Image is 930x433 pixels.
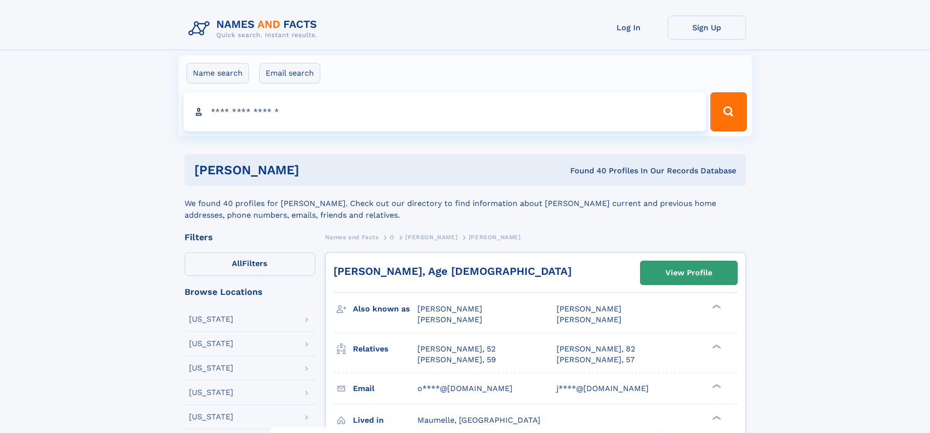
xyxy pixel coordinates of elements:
[232,259,242,268] span: All
[668,16,746,40] a: Sign Up
[557,344,635,354] a: [PERSON_NAME], 82
[417,344,496,354] a: [PERSON_NAME], 52
[353,380,417,397] h3: Email
[325,231,379,243] a: Names and Facts
[185,233,315,242] div: Filters
[590,16,668,40] a: Log In
[469,234,521,241] span: [PERSON_NAME]
[434,165,736,176] div: Found 40 Profiles In Our Records Database
[710,343,722,350] div: ❯
[405,234,457,241] span: [PERSON_NAME]
[710,414,722,421] div: ❯
[557,354,635,365] a: [PERSON_NAME], 57
[189,389,233,396] div: [US_STATE]
[641,261,737,285] a: View Profile
[185,16,325,42] img: Logo Names and Facts
[417,304,482,313] span: [PERSON_NAME]
[665,262,712,284] div: View Profile
[186,63,249,83] label: Name search
[189,364,233,372] div: [US_STATE]
[189,340,233,348] div: [US_STATE]
[184,92,706,131] input: search input
[185,186,746,221] div: We found 40 profiles for [PERSON_NAME]. Check out our directory to find information about [PERSON...
[189,315,233,323] div: [US_STATE]
[390,234,394,241] span: O
[353,301,417,317] h3: Also known as
[185,252,315,276] label: Filters
[189,413,233,421] div: [US_STATE]
[353,341,417,357] h3: Relatives
[353,412,417,429] h3: Lived in
[194,164,435,176] h1: [PERSON_NAME]
[710,304,722,310] div: ❯
[417,354,496,365] a: [PERSON_NAME], 59
[405,231,457,243] a: [PERSON_NAME]
[259,63,320,83] label: Email search
[333,265,572,277] a: [PERSON_NAME], Age [DEMOGRAPHIC_DATA]
[417,315,482,324] span: [PERSON_NAME]
[710,383,722,389] div: ❯
[417,415,540,425] span: Maumelle, [GEOGRAPHIC_DATA]
[557,315,621,324] span: [PERSON_NAME]
[390,231,394,243] a: O
[185,288,315,296] div: Browse Locations
[557,304,621,313] span: [PERSON_NAME]
[710,92,746,131] button: Search Button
